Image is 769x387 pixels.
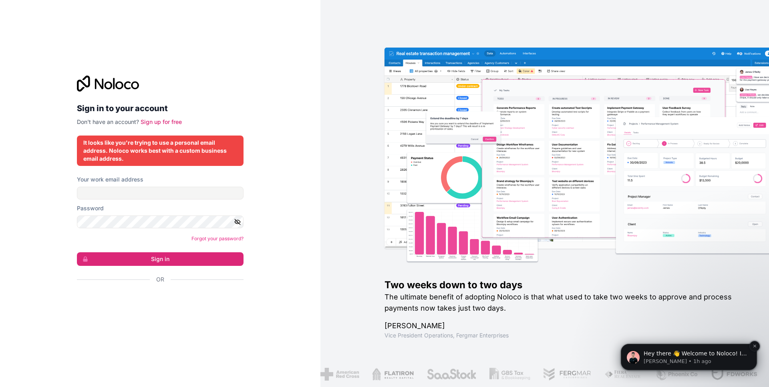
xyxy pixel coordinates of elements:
h1: Two weeks down to two days [384,279,743,291]
input: Password [77,215,244,228]
button: Sign in [77,252,244,266]
div: message notification from Darragh, 1h ago. Hey there 👋 Welcome to Noloco! If you have any questio... [12,50,148,77]
label: Password [77,204,104,212]
img: /assets/american-red-cross-BAupjrZR.png [316,368,354,381]
button: Dismiss notification [141,48,151,58]
span: Hey there 👋 Welcome to Noloco! If you have any questions, just reply to this message. [GEOGRAPHIC... [35,57,138,87]
span: Don't have an account? [77,118,139,125]
h2: Sign in to your account [77,101,244,116]
p: Message from Darragh, sent 1h ago [35,64,138,72]
h2: The ultimate benefit of adopting Noloco is that what used to take two weeks to approve and proces... [384,291,743,314]
input: Email address [77,187,244,199]
a: Sign up for free [141,118,182,125]
img: /assets/gbstax-C-GtDUiK.png [485,368,525,381]
span: Or [156,275,164,283]
div: It looks like you're trying to use a personal email address. Noloco works best with a custom busi... [83,139,237,163]
img: /assets/fiera-fwj2N5v4.png [600,368,637,381]
img: /assets/flatiron-C8eUkumj.png [367,368,409,381]
img: Profile image for Darragh [18,58,31,70]
h1: [PERSON_NAME] [384,320,743,331]
iframe: Botón Iniciar sesión con Google [73,292,241,310]
label: Your work email address [77,176,143,184]
iframe: Intercom notifications message [609,293,769,383]
img: /assets/saastock-C6Zbiodz.png [422,368,472,381]
h1: Vice President Operations , Fergmar Enterprises [384,331,743,339]
img: /assets/fergmar-CudnrXN5.png [538,368,587,381]
a: Forgot your password? [191,235,244,241]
